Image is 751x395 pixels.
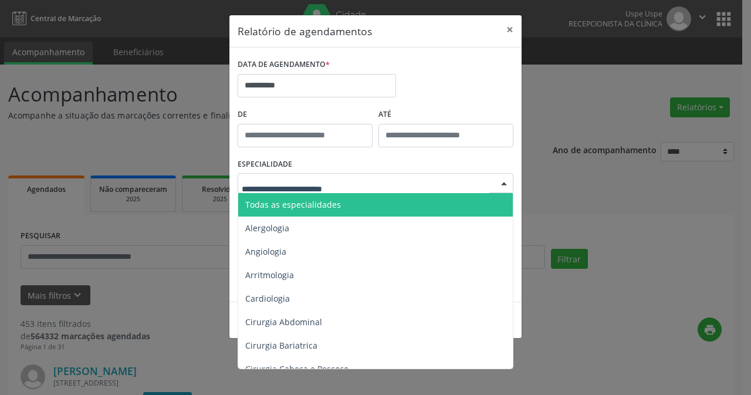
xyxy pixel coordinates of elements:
h5: Relatório de agendamentos [238,23,372,39]
span: Cirurgia Abdominal [245,316,322,328]
label: De [238,106,373,124]
span: Todas as especialidades [245,199,341,210]
span: Cirurgia Cabeça e Pescoço [245,363,349,374]
button: Close [498,15,522,44]
label: ATÉ [378,106,513,124]
label: DATA DE AGENDAMENTO [238,56,330,74]
span: Cardiologia [245,293,290,304]
span: Alergologia [245,222,289,234]
span: Cirurgia Bariatrica [245,340,317,351]
span: Angiologia [245,246,286,257]
span: Arritmologia [245,269,294,281]
label: ESPECIALIDADE [238,156,292,174]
